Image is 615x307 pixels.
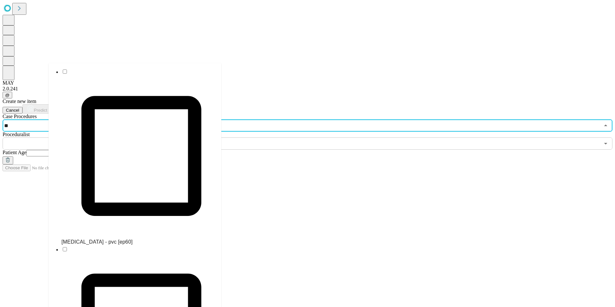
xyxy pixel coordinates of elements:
button: @ [3,92,12,98]
div: 2.0.241 [3,86,612,92]
button: Open [601,139,610,148]
button: Cancel [3,107,23,114]
div: MAY [3,80,612,86]
span: Predict [34,108,47,113]
span: @ [5,93,10,98]
span: Scheduled Procedure [3,114,37,119]
button: Close [601,121,610,130]
span: Cancel [6,108,19,113]
span: [MEDICAL_DATA] - pvc [ep60] [61,239,133,245]
button: Predict [23,104,52,114]
span: Patient Age [3,150,26,155]
span: Create new item [3,98,36,104]
span: Proceduralist [3,132,30,137]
